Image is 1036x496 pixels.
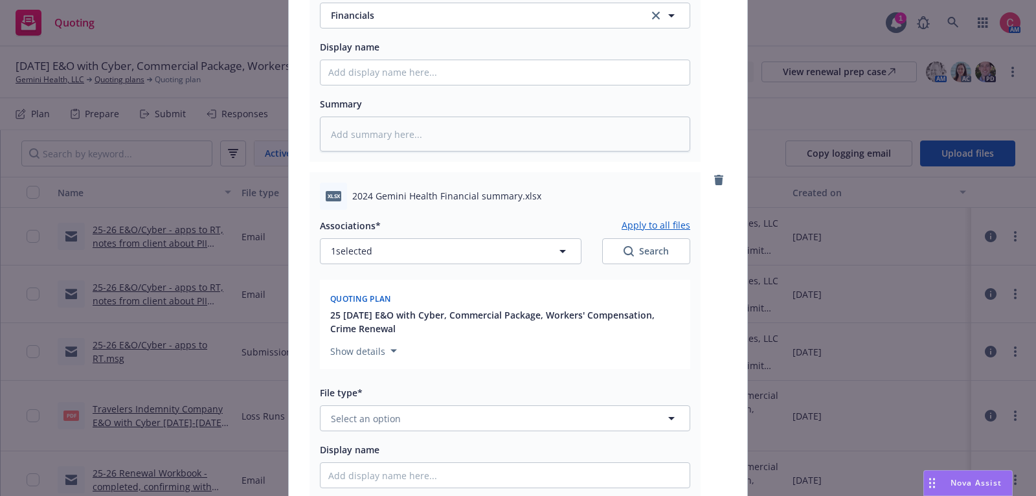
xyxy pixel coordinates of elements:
button: Financialsclear selection [320,3,690,28]
span: Associations* [320,220,381,232]
div: Drag to move [924,471,940,495]
button: Nova Assist [923,470,1013,496]
span: xlsx [326,191,341,201]
button: Show details [325,343,402,359]
span: Display name [320,41,379,53]
span: Nova Assist [951,477,1002,488]
span: File type* [320,387,363,399]
span: Financials [331,8,631,22]
span: Quoting plan [330,293,391,304]
svg: Search [624,246,634,256]
span: 2024 Gemini Health Financial summary.xlsx [352,189,541,203]
span: Select an option [331,412,401,425]
button: 25 [DATE] E&O with Cyber, Commercial Package, Workers' Compensation, Crime Renewal [330,308,682,335]
button: Select an option [320,405,690,431]
a: remove [711,172,726,188]
input: Add display name here... [321,60,690,85]
span: Display name [320,444,379,456]
button: Apply to all files [622,218,690,233]
button: 1selected [320,238,581,264]
span: Summary [320,98,362,110]
div: Search [624,245,669,258]
input: Add display name here... [321,463,690,488]
span: 1 selected [331,244,372,258]
button: SearchSearch [602,238,690,264]
a: clear selection [648,8,664,23]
